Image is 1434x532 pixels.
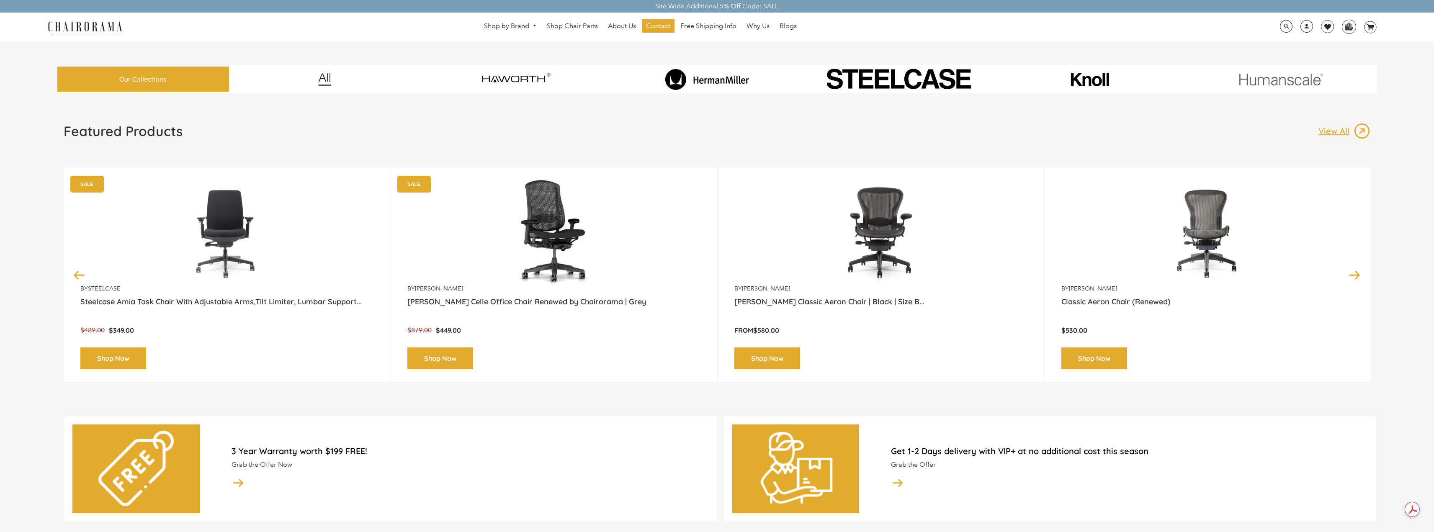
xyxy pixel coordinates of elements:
[98,431,174,506] img: free.png
[88,285,121,292] a: Steelcase
[1061,285,1354,293] p: by
[806,65,991,93] img: PHOTO-2024-07-09-00-53-10-removebg-preview.png
[646,22,670,31] span: Contact
[407,326,432,334] span: $879.00
[1061,326,1087,334] span: $530.00
[547,22,598,31] span: Shop Chair Parts
[480,20,541,33] a: Shop by Brand
[1222,73,1340,85] img: image_11.png
[1342,20,1355,33] img: WhatsApp_Image_2024-07-12_at_16.23.01.webp
[64,123,183,146] a: Featured Products
[57,67,229,92] a: Our Collections
[72,267,87,282] button: Previous
[1061,180,1354,285] a: Classic Aeron Chair (Renewed) - chairorama Classic Aeron Chair (Renewed) - chairorama
[407,297,700,318] a: [PERSON_NAME] Celle Office Chair Renewed by Chairorama | Grey
[1318,123,1370,139] a: View All
[109,326,134,334] span: $349.00
[747,22,770,31] span: Why Us
[642,19,675,33] a: Contact
[301,73,348,86] img: image_12.png
[415,285,463,292] a: [PERSON_NAME]
[891,446,1368,456] h2: Get 1-2 Days delivery with VIP+ at no additional cost this season
[742,19,774,33] a: Why Us
[734,326,1027,335] p: From
[649,69,766,90] img: image_8_173eb7e0-7579-41b4-bc8e-4ba0b8ba93e8.png
[734,180,1027,285] a: Herman Miller Classic Aeron Chair | Black | Size B (Renewed) - chairorama Herman Miller Classic A...
[80,347,146,370] a: Shop Now
[232,446,708,456] h2: 3 Year Warranty worth $199 FREE!
[407,285,700,293] p: by
[1069,285,1117,292] a: [PERSON_NAME]
[742,285,790,292] a: [PERSON_NAME]
[232,460,708,469] p: Grab the Offer Now
[1061,180,1354,285] img: Classic Aeron Chair (Renewed) - chairorama
[753,326,779,334] span: $580.00
[407,180,700,285] img: Herman Miller Celle Office Chair Renewed by Chairorama | Grey - chairorama
[80,285,373,293] p: by
[80,326,105,334] span: $489.00
[1354,123,1370,139] img: image_13.png
[80,297,373,318] a: Steelcase Amia Task Chair With Adjustable Arms,Tilt Limiter, Lumbar Support...
[407,347,473,370] a: Shop Now
[608,22,636,31] span: About Us
[80,180,373,285] img: Amia Chair by chairorama.com
[891,475,904,489] img: image_14.png
[604,19,640,33] a: About Us
[64,123,183,139] h1: Featured Products
[775,19,801,33] a: Blogs
[162,19,1119,35] nav: DesktopNavigation
[543,19,602,33] a: Shop Chair Parts
[232,475,245,489] img: image_14.png
[734,180,1027,285] img: Herman Miller Classic Aeron Chair | Black | Size B (Renewed) - chairorama
[734,297,1027,318] a: [PERSON_NAME] Classic Aeron Chair | Black | Size B...
[734,285,1027,293] p: by
[891,460,1368,469] p: Grab the Offer
[436,326,461,334] span: $449.00
[676,19,741,33] a: Free Shipping Info
[1052,72,1128,87] img: image_10_1.png
[1061,297,1354,318] a: Classic Aeron Chair (Renewed)
[80,180,373,285] a: Amia Chair by chairorama.com Renewed Amia Chair chairorama.com
[1061,347,1127,370] a: Shop Now
[407,181,420,187] text: SALE
[734,347,800,370] a: Shop Now
[1347,267,1362,282] button: Next
[43,20,127,35] img: chairorama
[457,64,574,94] img: image_7_14f0750b-d084-457f-979a-a1ab9f6582c4.png
[758,431,834,506] img: delivery-man.png
[780,22,797,31] span: Blogs
[80,181,93,187] text: SALE
[407,180,700,285] a: Herman Miller Celle Office Chair Renewed by Chairorama | Grey - chairorama Herman Miller Celle Of...
[1318,126,1354,136] p: View All
[680,22,736,31] span: Free Shipping Info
